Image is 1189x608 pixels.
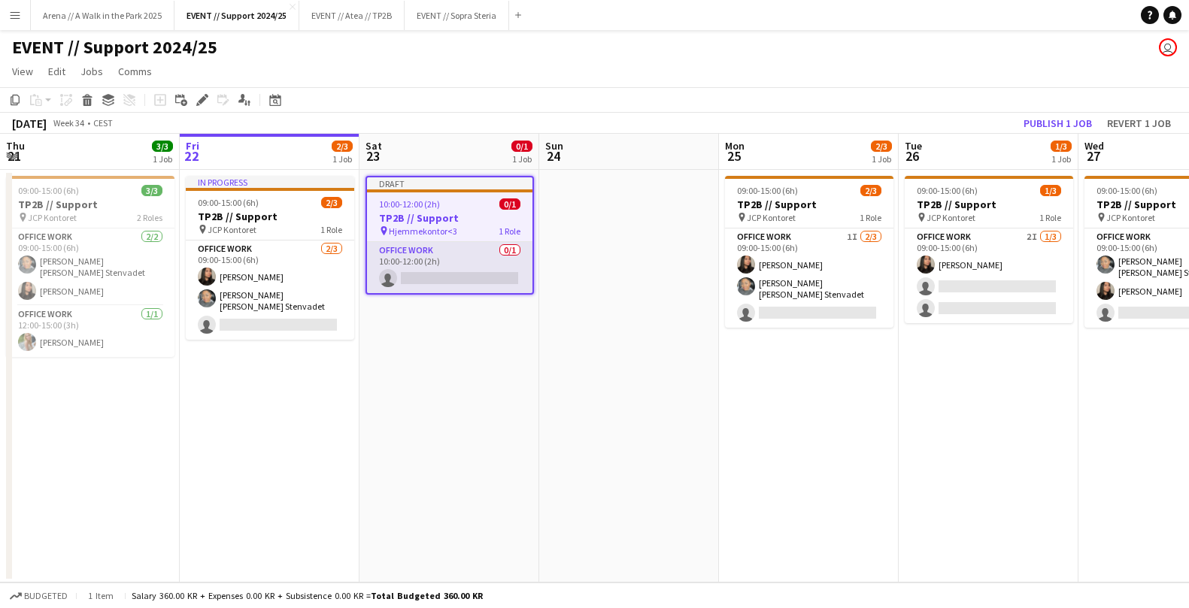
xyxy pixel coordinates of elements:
[872,153,891,165] div: 1 Job
[367,177,532,189] div: Draft
[6,139,25,153] span: Thu
[28,212,77,223] span: JCP Kontoret
[186,210,354,223] h3: TP2B // Support
[184,147,199,165] span: 22
[905,228,1073,323] app-card-role: Office work2I1/309:00-15:00 (6h)[PERSON_NAME]
[6,228,174,306] app-card-role: Office work2/209:00-15:00 (6h)[PERSON_NAME] [PERSON_NAME] Stenvadet[PERSON_NAME]
[4,147,25,165] span: 21
[499,225,520,237] span: 1 Role
[725,176,893,328] app-job-card: 09:00-15:00 (6h)2/3TP2B // Support JCP Kontoret1 RoleOffice work1I2/309:00-15:00 (6h)[PERSON_NAME...
[141,185,162,196] span: 3/3
[42,62,71,81] a: Edit
[1106,212,1155,223] span: JCP Kontoret
[112,62,158,81] a: Comms
[1051,153,1071,165] div: 1 Job
[905,176,1073,323] app-job-card: 09:00-15:00 (6h)1/3TP2B // Support JCP Kontoret1 RoleOffice work2I1/309:00-15:00 (6h)[PERSON_NAME]
[927,212,975,223] span: JCP Kontoret
[723,147,745,165] span: 25
[1084,139,1104,153] span: Wed
[12,36,217,59] h1: EVENT // Support 2024/25
[871,141,892,152] span: 2/3
[365,176,534,295] app-job-card: Draft10:00-12:00 (2h)0/1TP2B // Support Hjemmekontor<31 RoleOffice work0/110:00-12:00 (2h)
[367,242,532,293] app-card-role: Office work0/110:00-12:00 (2h)
[48,65,65,78] span: Edit
[208,224,256,235] span: JCP Kontoret
[50,117,87,129] span: Week 34
[93,117,113,129] div: CEST
[512,153,532,165] div: 1 Job
[389,225,457,237] span: Hjemmekontor<3
[18,185,79,196] span: 09:00-15:00 (6h)
[379,198,440,210] span: 10:00-12:00 (2h)
[725,198,893,211] h3: TP2B // Support
[299,1,405,30] button: EVENT // Atea // TP2B
[132,590,483,601] div: Salary 360.00 KR + Expenses 0.00 KR + Subsistence 0.00 KR =
[905,198,1073,211] h3: TP2B // Support
[24,591,68,601] span: Budgeted
[1039,212,1061,223] span: 1 Role
[83,590,119,601] span: 1 item
[905,139,922,153] span: Tue
[1096,185,1157,196] span: 09:00-15:00 (6h)
[511,141,532,152] span: 0/1
[74,62,109,81] a: Jobs
[725,228,893,328] app-card-role: Office work1I2/309:00-15:00 (6h)[PERSON_NAME][PERSON_NAME] [PERSON_NAME] Stenvadet
[1051,141,1072,152] span: 1/3
[153,153,172,165] div: 1 Job
[137,212,162,223] span: 2 Roles
[118,65,152,78] span: Comms
[902,147,922,165] span: 26
[186,240,354,340] app-card-role: Office work2/309:00-15:00 (6h)[PERSON_NAME][PERSON_NAME] [PERSON_NAME] Stenvadet
[174,1,299,30] button: EVENT // Support 2024/25
[860,185,881,196] span: 2/3
[747,212,796,223] span: JCP Kontoret
[198,197,259,208] span: 09:00-15:00 (6h)
[6,176,174,357] app-job-card: 09:00-15:00 (6h)3/3TP2B // Support JCP Kontoret2 RolesOffice work2/209:00-15:00 (6h)[PERSON_NAME]...
[31,1,174,30] button: Arena // A Walk in the Park 2025
[332,141,353,152] span: 2/3
[1040,185,1061,196] span: 1/3
[6,62,39,81] a: View
[725,139,745,153] span: Mon
[1159,38,1177,56] app-user-avatar: Jenny Marie Ragnhild Andersen
[545,139,563,153] span: Sun
[152,141,173,152] span: 3/3
[6,198,174,211] h3: TP2B // Support
[405,1,509,30] button: EVENT // Sopra Steria
[1018,113,1098,133] button: Publish 1 job
[499,198,520,210] span: 0/1
[365,139,382,153] span: Sat
[12,65,33,78] span: View
[737,185,798,196] span: 09:00-15:00 (6h)
[186,176,354,340] app-job-card: In progress09:00-15:00 (6h)2/3TP2B // Support JCP Kontoret1 RoleOffice work2/309:00-15:00 (6h)[PE...
[917,185,978,196] span: 09:00-15:00 (6h)
[363,147,382,165] span: 23
[860,212,881,223] span: 1 Role
[1101,113,1177,133] button: Revert 1 job
[321,197,342,208] span: 2/3
[8,588,70,604] button: Budgeted
[1082,147,1104,165] span: 27
[80,65,103,78] span: Jobs
[186,176,354,188] div: In progress
[6,306,174,357] app-card-role: Office work1/112:00-15:00 (3h)[PERSON_NAME]
[332,153,352,165] div: 1 Job
[320,224,342,235] span: 1 Role
[371,590,483,601] span: Total Budgeted 360.00 KR
[543,147,563,165] span: 24
[12,116,47,131] div: [DATE]
[367,211,532,225] h3: TP2B // Support
[186,139,199,153] span: Fri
